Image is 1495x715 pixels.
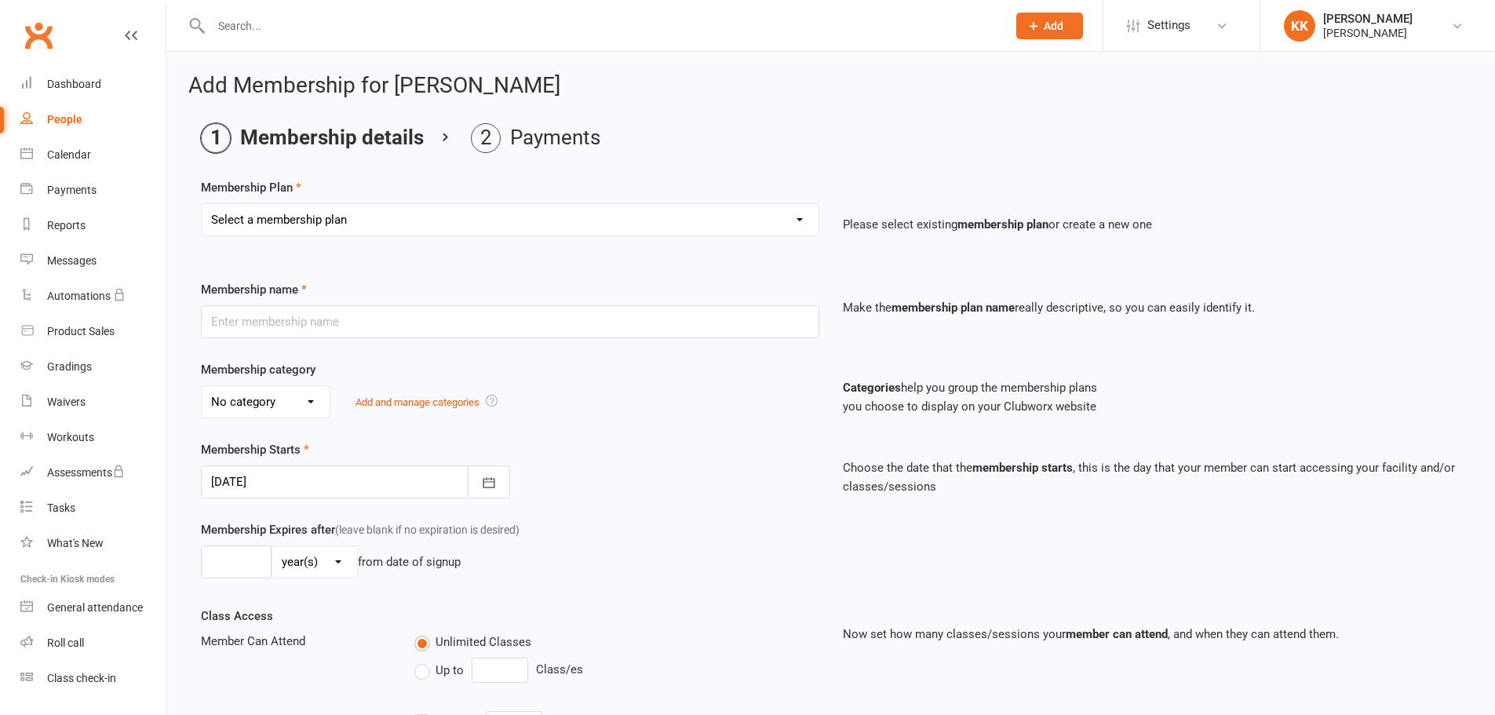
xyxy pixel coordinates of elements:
div: Class/es [414,658,819,683]
button: Add [1016,13,1083,39]
a: Class kiosk mode [20,661,166,696]
p: Now set how many classes/sessions your , and when they can attend them. [843,625,1461,644]
div: What's New [47,537,104,549]
label: Class Access [201,607,273,626]
span: Up to [436,661,464,677]
span: (leave blank if no expiration is desired) [335,523,520,536]
a: Automations [20,279,166,314]
span: Unlimited Classes [436,633,531,649]
a: Reports [20,208,166,243]
a: Tasks [20,491,166,526]
p: Choose the date that the , this is the day that your member can start accessing your facility and... [843,458,1461,496]
a: Add and manage categories [356,396,479,408]
a: Roll call [20,626,166,661]
div: Product Sales [47,325,115,337]
div: [PERSON_NAME] [1323,26,1413,40]
p: Please select existing or create a new one [843,215,1461,234]
div: KK [1284,10,1315,42]
a: Waivers [20,385,166,420]
div: General attendance [47,601,143,614]
strong: member can attend [1066,627,1168,641]
div: Assessments [47,466,125,479]
a: People [20,102,166,137]
li: Membership details [201,123,424,153]
a: Dashboard [20,67,166,102]
label: Membership category [201,360,315,379]
strong: Categories [843,381,901,395]
label: Membership Starts [201,440,309,459]
a: Clubworx [19,16,58,55]
span: Add [1044,20,1063,32]
div: Member Can Attend [189,632,403,651]
div: Roll call [47,637,84,649]
div: Tasks [47,502,75,514]
a: Payments [20,173,166,208]
div: Class check-in [47,672,116,684]
div: Reports [47,219,86,232]
div: [PERSON_NAME] [1323,12,1413,26]
input: Search... [206,15,996,37]
a: General attendance kiosk mode [20,590,166,626]
a: Product Sales [20,314,166,349]
div: Calendar [47,148,91,161]
div: Messages [47,254,97,267]
input: Enter membership name [201,305,819,338]
a: Calendar [20,137,166,173]
div: People [47,113,82,126]
div: Automations [47,290,111,302]
p: help you group the membership plans you choose to display on your Clubworx website [843,378,1461,416]
p: Make the really descriptive, so you can easily identify it. [843,298,1461,317]
strong: membership plan [957,217,1048,232]
div: Dashboard [47,78,101,90]
a: What's New [20,526,166,561]
a: Messages [20,243,166,279]
div: Waivers [47,396,86,408]
a: Workouts [20,420,166,455]
label: Membership Expires after [201,520,520,539]
div: Payments [47,184,97,196]
strong: membership starts [972,461,1073,475]
div: Workouts [47,431,94,443]
div: from date of signup [358,553,461,571]
label: Membership Plan [201,178,301,197]
span: Settings [1147,8,1191,43]
a: Assessments [20,455,166,491]
h2: Add Membership for [PERSON_NAME] [188,74,1473,98]
li: Payments [471,123,600,153]
div: Gradings [47,360,92,373]
strong: membership plan name [892,301,1015,315]
a: Gradings [20,349,166,385]
label: Membership name [201,280,307,299]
